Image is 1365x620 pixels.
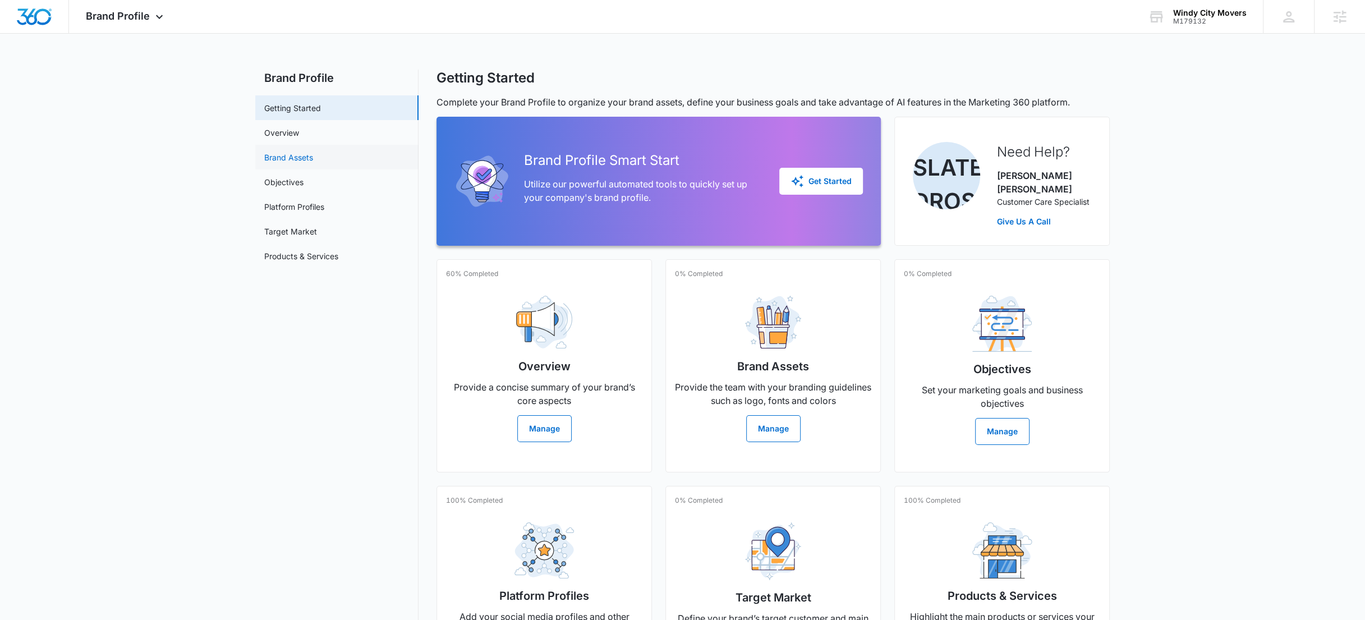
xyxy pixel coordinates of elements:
[264,250,338,262] a: Products & Services
[904,495,960,506] p: 100% Completed
[436,95,1110,109] p: Complete your Brand Profile to organize your brand assets, define your business goals and take ad...
[446,269,498,279] p: 60% Completed
[264,201,324,213] a: Platform Profiles
[436,259,652,472] a: 60% CompletedOverviewProvide a concise summary of your brand’s core aspectsManage
[264,226,317,237] a: Target Market
[997,142,1091,162] h2: Need Help?
[264,102,321,114] a: Getting Started
[264,176,304,188] a: Objectives
[517,415,572,442] button: Manage
[973,361,1031,378] h2: Objectives
[904,269,952,279] p: 0% Completed
[86,10,150,22] span: Brand Profile
[446,380,642,407] p: Provide a concise summary of your brand’s core aspects
[255,70,419,86] h2: Brand Profile
[913,142,980,209] img: Slater Drost
[894,259,1110,472] a: 0% CompletedObjectivesSet your marketing goals and business objectivesManage
[675,495,723,506] p: 0% Completed
[518,358,571,375] h2: Overview
[675,269,723,279] p: 0% Completed
[746,415,801,442] button: Manage
[1173,8,1247,17] div: account name
[997,215,1091,227] a: Give Us A Call
[524,177,761,204] p: Utilize our powerful automated tools to quickly set up your company's brand profile.
[975,418,1030,445] button: Manage
[997,196,1091,208] p: Customer Care Specialist
[737,358,809,375] h2: Brand Assets
[1173,17,1247,25] div: account id
[446,495,503,506] p: 100% Completed
[436,70,535,86] h1: Getting Started
[736,589,811,606] h2: Target Market
[997,169,1091,196] p: [PERSON_NAME] [PERSON_NAME]
[675,380,871,407] p: Provide the team with your branding guidelines such as logo, fonts and colors
[264,151,313,163] a: Brand Assets
[904,383,1100,410] p: Set your marketing goals and business objectives
[779,168,863,195] button: Get Started
[665,259,881,472] a: 0% CompletedBrand AssetsProvide the team with your branding guidelines such as logo, fonts and co...
[499,587,589,604] h2: Platform Profiles
[948,587,1057,604] h2: Products & Services
[524,150,761,171] h2: Brand Profile Smart Start
[264,127,299,139] a: Overview
[790,174,852,188] div: Get Started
